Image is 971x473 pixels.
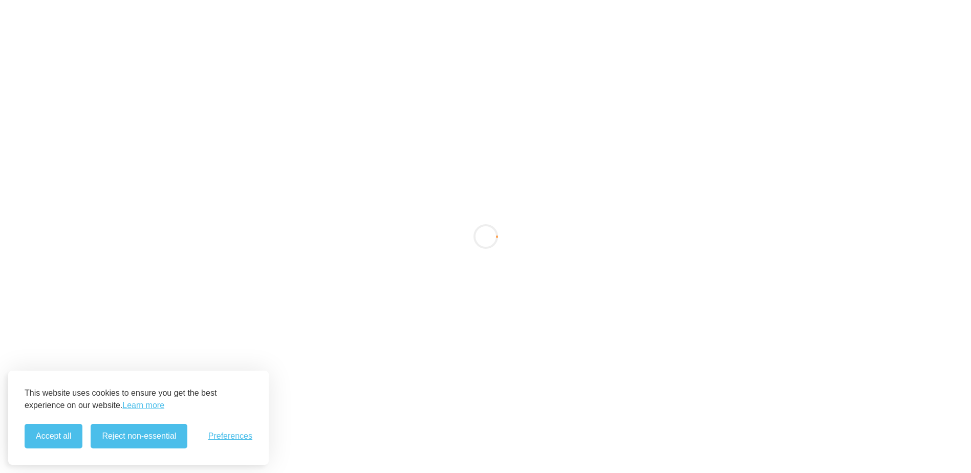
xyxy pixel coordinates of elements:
p: This website uses cookies to ensure you get the best experience on our website. [25,387,252,412]
button: Reject non-essential [91,424,187,448]
a: Learn more [122,399,164,412]
button: Toggle preferences [208,432,252,441]
span: Preferences [208,432,252,441]
button: Accept all cookies [25,424,82,448]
